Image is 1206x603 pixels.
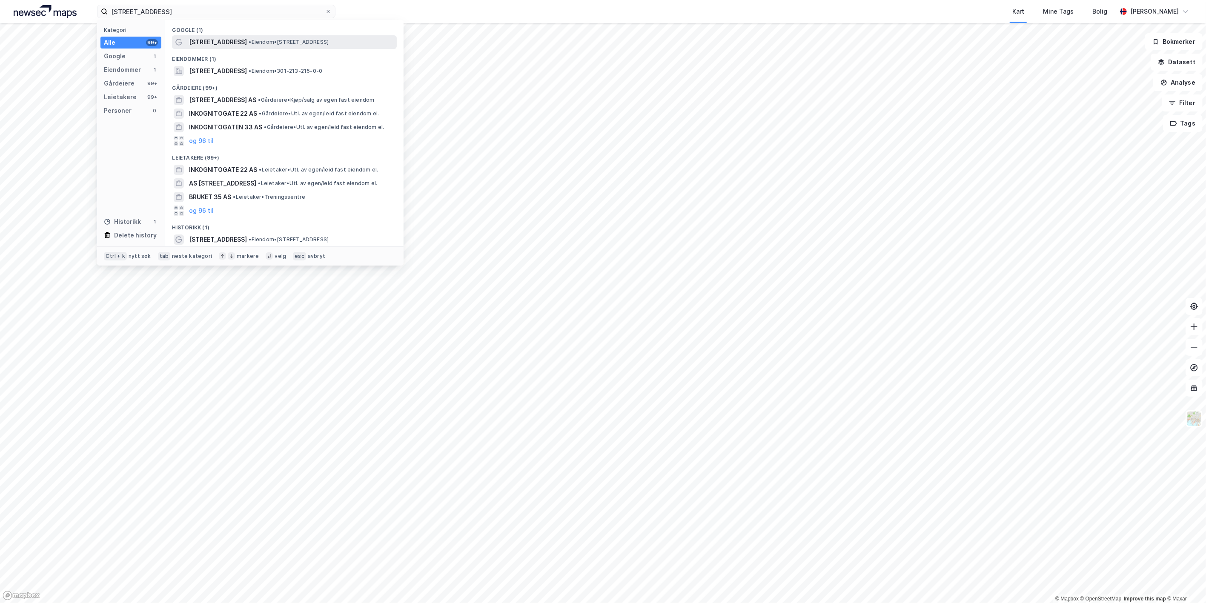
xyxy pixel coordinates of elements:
div: Alle [104,37,115,48]
div: Personer [104,106,132,116]
div: Eiendommer [104,65,141,75]
div: velg [275,253,286,260]
div: 0 [151,107,158,114]
span: Eiendom • [STREET_ADDRESS] [249,39,329,46]
span: [STREET_ADDRESS] [189,234,247,245]
div: Gårdeiere (99+) [165,78,404,93]
img: logo.a4113a55bc3d86da70a041830d287a7e.svg [14,5,77,18]
span: Gårdeiere • Utl. av egen/leid fast eiendom el. [259,110,379,117]
div: avbryt [308,253,325,260]
span: Leietaker • Treningssentre [233,194,305,200]
div: [PERSON_NAME] [1130,6,1179,17]
img: Z [1186,411,1202,427]
div: Eiendommer (1) [165,49,404,64]
button: Bokmerker [1145,33,1203,50]
span: AS [STREET_ADDRESS] [189,178,256,189]
div: Mine Tags [1043,6,1074,17]
span: INKOGNITOGATEN 33 AS [189,122,262,132]
span: Leietaker • Utl. av egen/leid fast eiendom el. [259,166,378,173]
div: nytt søk [129,253,151,260]
input: Søk på adresse, matrikkel, gårdeiere, leietakere eller personer [108,5,325,18]
button: Analyse [1153,74,1203,91]
span: • [258,97,261,103]
span: • [249,39,251,45]
div: 1 [151,66,158,73]
div: Google [104,51,126,61]
div: 99+ [146,80,158,87]
iframe: Chat Widget [1163,562,1206,603]
div: Kategori [104,27,161,33]
span: BRUKET 35 AS [189,192,231,202]
div: tab [158,252,171,260]
div: 1 [151,218,158,225]
button: Datasett [1151,54,1203,71]
span: Gårdeiere • Utl. av egen/leid fast eiendom el. [264,124,384,131]
span: INKOGNITOGATE 22 AS [189,165,257,175]
span: Eiendom • 301-213-215-0-0 [249,68,322,74]
div: Ctrl + k [104,252,127,260]
div: 99+ [146,94,158,100]
div: esc [293,252,306,260]
div: Historikk [104,217,141,227]
div: neste kategori [172,253,212,260]
div: Gårdeiere [104,78,135,89]
button: og 96 til [189,136,214,146]
div: Leietakere (99+) [165,148,404,163]
span: INKOGNITOGATE 22 AS [189,109,257,119]
span: [STREET_ADDRESS] AS [189,95,256,105]
div: Bolig [1092,6,1107,17]
span: • [259,110,261,117]
a: Mapbox [1055,596,1079,602]
div: Google (1) [165,20,404,35]
span: • [249,68,251,74]
button: og 96 til [189,206,214,216]
span: Gårdeiere • Kjøp/salg av egen fast eiendom [258,97,374,103]
button: Filter [1162,94,1203,111]
a: OpenStreetMap [1080,596,1122,602]
a: Improve this map [1124,596,1166,602]
span: • [259,166,261,173]
span: Leietaker • Utl. av egen/leid fast eiendom el. [258,180,377,187]
div: Leietakere [104,92,137,102]
div: Kart [1012,6,1024,17]
div: Delete history [114,230,157,240]
span: • [249,236,251,243]
a: Mapbox homepage [3,591,40,600]
div: Historikk (1) [165,217,404,233]
span: • [233,194,235,200]
span: Eiendom • [STREET_ADDRESS] [249,236,329,243]
span: • [258,180,261,186]
button: Tags [1163,115,1203,132]
span: [STREET_ADDRESS] [189,66,247,76]
div: markere [237,253,259,260]
span: • [264,124,266,130]
div: 1 [151,53,158,60]
div: 99+ [146,39,158,46]
span: [STREET_ADDRESS] [189,37,247,47]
